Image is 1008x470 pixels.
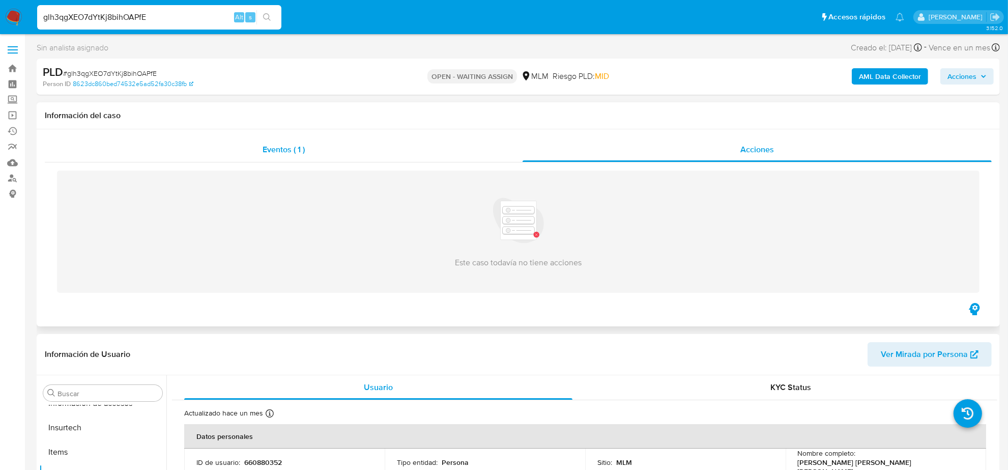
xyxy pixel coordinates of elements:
span: KYC Status [771,381,812,393]
span: Eventos ( 1 ) [263,144,305,155]
button: Buscar [47,389,55,397]
p: Actualizado hace un mes [184,408,263,418]
p: Este caso todavía no tiene acciones [455,257,582,268]
p: Sitio : [597,458,612,467]
input: Buscar [57,389,158,398]
span: MID [595,70,609,82]
span: Acciones [740,144,774,155]
p: ID de usuario : [196,458,240,467]
button: Insurtech [39,416,166,440]
div: MLM [521,71,549,82]
p: 660880352 [244,458,282,467]
input: Buscar usuario o caso... [37,11,281,24]
p: Nombre completo : [798,449,856,458]
a: Salir [990,12,1000,22]
span: Alt [235,12,243,22]
button: Acciones [940,68,994,85]
button: Items [39,440,166,464]
b: PLD [43,64,63,80]
div: Creado el: [DATE] [851,41,922,54]
span: Sin analista asignado [37,42,108,53]
span: - [924,41,927,54]
span: Vence en un mes [929,42,990,53]
img: empty_list.svg [493,195,544,246]
h1: Información de Usuario [45,349,130,360]
p: cesar.gonzalez@mercadolibre.com.mx [929,12,986,22]
p: Tipo entidad : [397,458,438,467]
span: Riesgo PLD: [553,71,609,82]
p: MLM [616,458,632,467]
b: Person ID [43,79,71,89]
span: Ver Mirada por Persona [881,342,968,367]
b: AML Data Collector [859,68,921,85]
span: Usuario [364,381,393,393]
button: search-icon [256,10,277,24]
a: Notificaciones [896,13,904,21]
p: Persona [442,458,469,467]
button: Ver Mirada por Persona [868,342,992,367]
span: Acciones [947,68,976,85]
h1: Información del caso [45,110,992,121]
span: Accesos rápidos [828,12,885,22]
span: # glh3qgXEO7dYtKj8bihOAPfE [63,68,157,78]
span: s [249,12,252,22]
button: AML Data Collector [852,68,928,85]
p: OPEN - WAITING ASSIGN [427,69,517,84]
th: Datos personales [184,424,986,449]
a: 8623dc860bed74532e5ad52fa30c38fb [73,79,193,89]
